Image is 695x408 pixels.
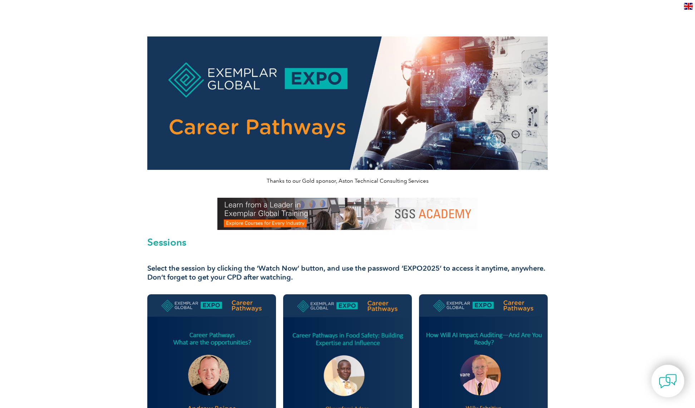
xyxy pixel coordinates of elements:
[684,3,693,10] img: en
[659,372,677,390] img: contact-chat.png
[217,198,478,230] img: SGS
[147,177,548,185] p: Thanks to our Gold sponsor, Aston Technical Consulting Services
[147,237,548,247] h2: Sessions
[147,264,548,282] h3: Select the session by clicking the ‘Watch Now’ button, and use the password ‘EXPO2025’ to access ...
[147,36,548,170] img: career pathways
